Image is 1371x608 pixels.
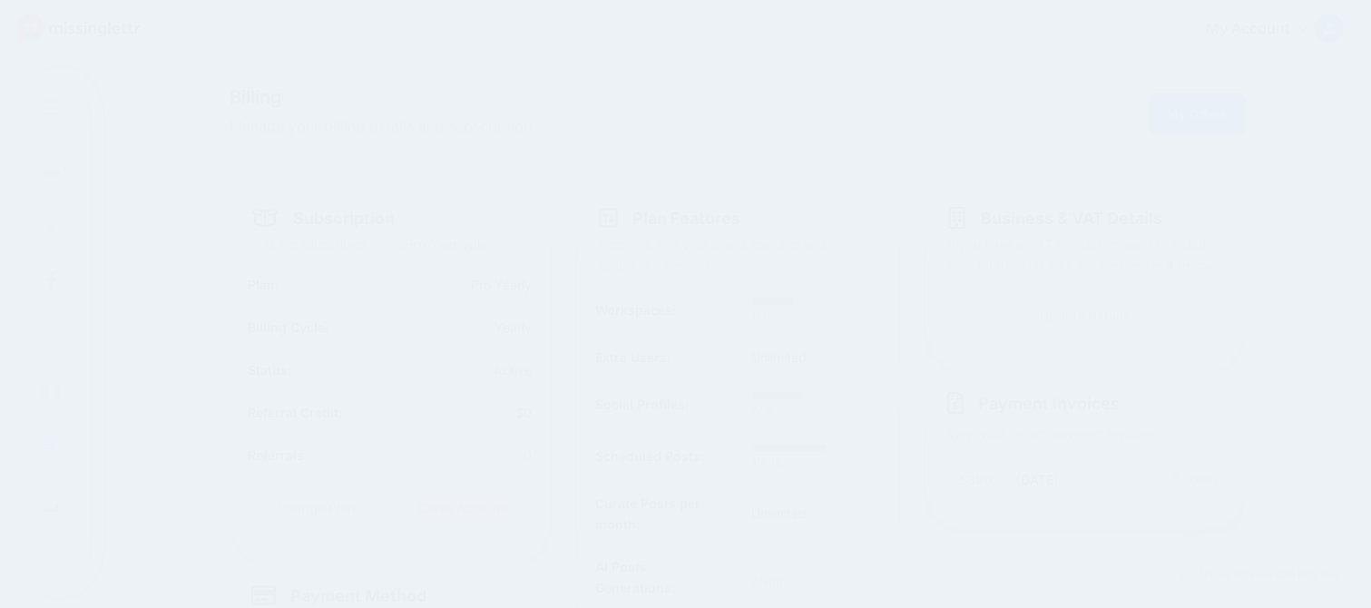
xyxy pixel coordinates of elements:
a: My Account [1188,7,1344,52]
span: 0 [524,447,532,463]
p: 1/3 [751,307,880,325]
b: Scheduled Posts: [595,446,704,466]
h4: Payment Invoices [947,392,1224,414]
a: Change Plan [248,487,386,529]
div: Unlimited [738,347,894,368]
b: Social Profiles: [595,394,689,415]
b: Referrals: [248,447,308,463]
p: 0/500 [751,574,880,592]
div: [DATE] [1016,464,1124,496]
div: Pro Yearly [338,274,545,295]
h4: Subscription [251,207,395,229]
div: $0 [390,402,546,423]
h4: Business & VAT Details [947,207,1162,229]
b: Status: [248,362,291,378]
b: Billing Cycle: [248,319,328,335]
b: Workspaces: [595,299,676,320]
div: Unlimited [738,493,894,534]
a: Update Details [944,295,1228,337]
a: Open [1159,464,1228,496]
b: Curate Posts per month: [595,493,724,534]
p: If you have a VAT number, or want to include your address on your invoices, enter it below. [947,233,1224,275]
span: Manage your billing details and subscription [230,115,898,139]
div: $390 [944,464,1007,496]
a: My Offers [1149,93,1246,135]
div: Active [390,359,546,380]
h4: Plan Features [599,207,740,229]
div: Yearly [390,317,546,338]
b: Extra Users: [595,347,671,368]
img: menu.png [42,100,60,116]
a: Close Account [395,487,533,529]
span: Billing [230,88,898,106]
p: 1161/2,000 [751,453,880,471]
h4: Payment Method [251,584,426,606]
img: Missinglettr [17,14,140,44]
p: Keep track of your plan's features and upgrade if needed. [599,233,876,275]
b: Pro Yearly [405,236,469,251]
b: AI Posts Generations: [595,556,724,598]
p: 4/10 [751,401,880,419]
b: Referral Credit: [248,405,342,420]
p: You are subscribed to the plan. [251,233,528,254]
p: View your recent payment invoices. [947,423,1224,444]
b: Plan: [248,277,279,292]
a: Tell us how we can improve [1170,562,1349,586]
